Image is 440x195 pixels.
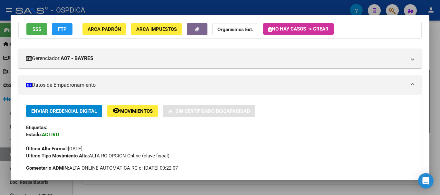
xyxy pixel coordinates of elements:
[26,164,178,172] span: ALTA ONLINE AUTOMATICA RG el [DATE] 09:22:07
[212,23,258,35] button: Organismos Ext.
[82,23,126,35] button: ARCA Padrón
[26,153,169,159] span: ALTA RG OPCION Online (clave fiscal)
[176,108,250,114] span: Sin Certificado Discapacidad
[131,23,182,35] button: ARCA Impuestos
[26,125,47,130] strong: Etiquetas:
[26,165,69,171] strong: Comentario ADMIN:
[52,23,72,35] button: FTP
[120,108,153,114] span: Movimientos
[263,23,334,35] button: No hay casos -> Crear
[26,146,68,152] strong: Última Alta Formal:
[26,81,406,89] mat-panel-title: Datos de Empadronamiento
[26,153,89,159] strong: Ultimo Tipo Movimiento Alta:
[26,105,102,117] button: Enviar Credencial Digital
[61,55,93,62] strong: A07 - BAYRES
[26,55,406,62] mat-panel-title: Gerenciador:
[107,105,158,117] button: Movimientos
[418,173,434,189] div: Open Intercom Messenger
[18,49,422,68] mat-expansion-panel-header: Gerenciador:A07 - BAYRES
[31,108,97,114] span: Enviar Credencial Digital
[112,107,120,114] mat-icon: remove_red_eye
[88,26,121,32] span: ARCA Padrón
[136,26,177,32] span: ARCA Impuestos
[268,26,329,32] span: No hay casos -> Crear
[18,75,422,95] mat-expansion-panel-header: Datos de Empadronamiento
[163,105,255,117] button: Sin Certificado Discapacidad
[26,146,82,152] span: [DATE]
[217,27,253,32] strong: Organismos Ext.
[26,23,47,35] button: SSS
[26,132,42,137] strong: Estado:
[42,132,59,137] strong: ACTIVO
[58,26,67,32] span: FTP
[33,26,41,32] span: SSS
